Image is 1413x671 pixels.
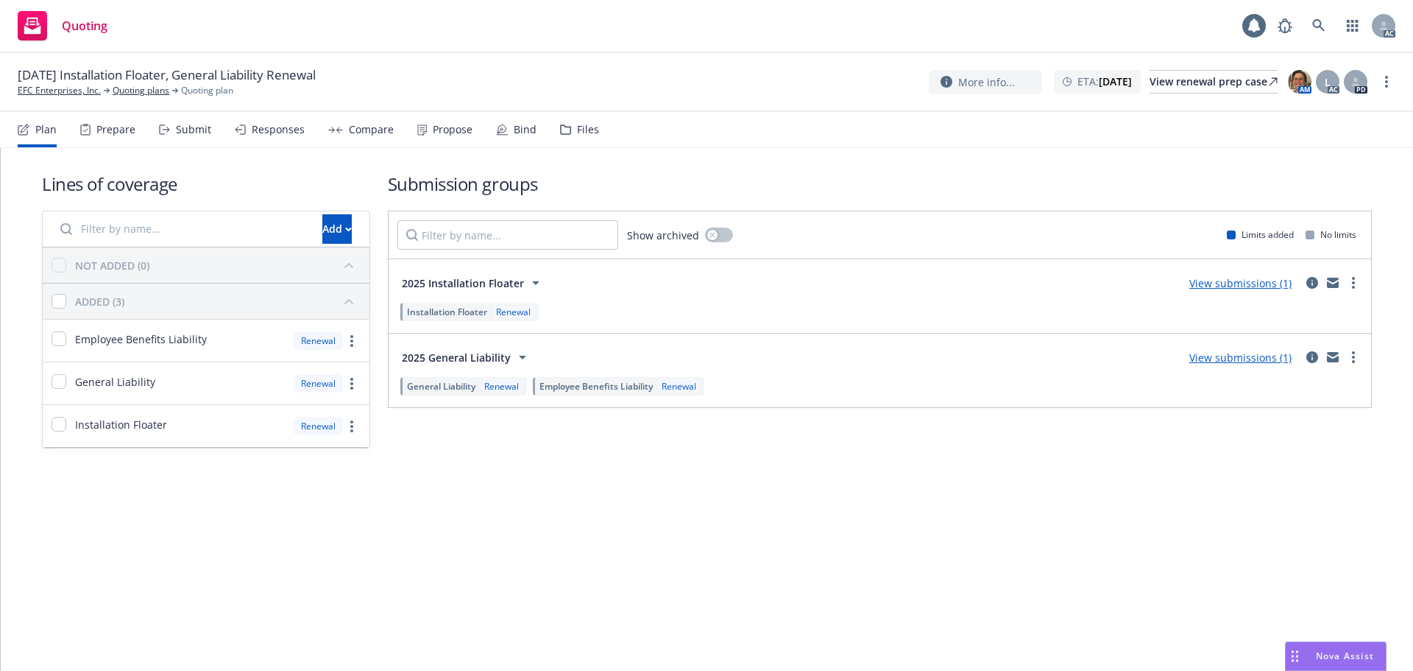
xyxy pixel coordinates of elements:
[35,124,57,136] div: Plan
[1288,70,1311,94] img: photo
[343,375,361,393] a: more
[493,306,534,318] div: Renewal
[1270,11,1300,41] a: Report a Bug
[75,374,155,390] span: General Liability
[929,70,1042,94] button: More info...
[1099,74,1132,88] strong: [DATE]
[176,124,211,136] div: Submit
[75,294,124,309] div: ADDED (3)
[343,418,361,435] a: more
[1378,73,1395,91] a: more
[659,380,699,393] div: Renewal
[1306,228,1356,241] div: No limits
[96,124,135,136] div: Prepare
[322,214,352,244] button: Add
[577,124,599,136] div: Files
[1189,351,1292,365] a: View submissions (1)
[433,124,472,136] div: Propose
[75,258,149,273] div: NOT ADDED (0)
[18,84,101,97] a: EFC Enterprises, Inc.
[1324,348,1342,366] a: mail
[42,172,370,196] h1: Lines of coverage
[1285,642,1387,671] button: Nova Assist
[294,331,343,350] div: Renewal
[388,172,1372,196] h1: Submission groups
[481,380,522,393] div: Renewal
[407,306,487,318] span: Installation Floater
[1324,274,1342,292] a: mail
[1077,74,1132,89] span: ETA :
[181,84,233,97] span: Quoting plan
[113,84,169,97] a: Quoting plans
[1304,11,1334,41] a: Search
[1325,74,1331,90] span: L
[1150,71,1278,93] div: View renewal prep case
[252,124,305,136] div: Responses
[75,289,361,313] button: ADDED (3)
[1227,228,1294,241] div: Limits added
[75,253,361,277] button: NOT ADDED (0)
[343,332,361,350] a: more
[1189,276,1292,290] a: View submissions (1)
[294,374,343,393] div: Renewal
[294,417,343,435] div: Renewal
[1345,274,1362,292] a: more
[52,214,314,244] input: Filter by name...
[62,20,107,32] span: Quoting
[1303,348,1321,366] a: circleInformation
[958,74,1015,90] span: More info...
[397,342,536,372] button: 2025 General Liability
[322,215,352,243] div: Add
[407,380,475,393] span: General Liability
[1150,70,1278,94] a: View renewal prep case
[514,124,536,136] div: Bind
[402,350,511,365] span: 2025 General Liability
[1303,274,1321,292] a: circleInformation
[627,228,699,243] span: Show archived
[1338,11,1367,41] a: Switch app
[75,417,167,432] span: Installation Floater
[1316,650,1374,662] span: Nova Assist
[18,66,316,84] span: [DATE] Installation Floater, General Liability Renewal
[75,331,207,347] span: Employee Benefits Liability
[397,268,549,298] button: 2025 Installation Floater
[1345,348,1362,366] a: more
[349,124,394,136] div: Compare
[1286,642,1304,670] div: Drag to move
[539,380,653,393] span: Employee Benefits Liability
[402,275,524,291] span: 2025 Installation Floater
[12,5,113,46] a: Quoting
[397,220,618,250] input: Filter by name...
